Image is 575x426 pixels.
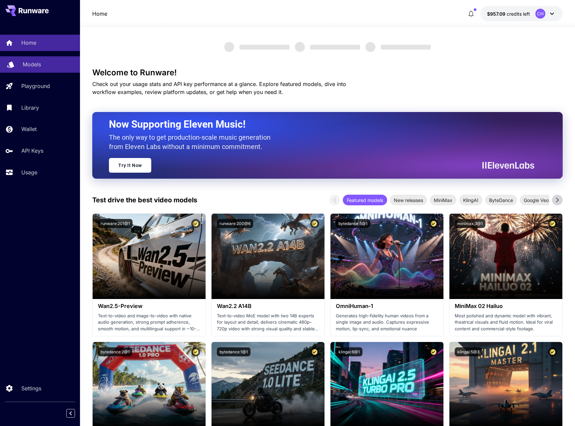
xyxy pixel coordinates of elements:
[455,313,557,332] p: Most polished and dynamic model with vibrant, theatrical visuals and fluid motion. Ideal for vira...
[217,303,319,309] h3: Wan2.2 A14B
[390,195,427,205] div: New releases
[535,9,545,19] div: CH
[217,347,251,356] button: bytedance:1@1
[98,313,200,332] p: Text-to-video and image-to-video with native audio generation, strong prompt adherence, smooth mo...
[21,125,37,133] p: Wallet
[449,214,562,299] img: alt
[336,347,362,356] button: klingai:6@1
[217,313,319,332] p: Text-to-video MoE model with two 14B experts for layout and detail; delivers cinematic 480p–720p ...
[485,195,517,205] div: ByteDance
[92,10,107,18] a: Home
[217,219,253,228] button: runware:200@6
[92,68,563,77] h3: Welcome to Runware!
[21,168,37,176] p: Usage
[109,133,276,151] p: The only way to get production-scale music generation from Eleven Labs without a minimum commitment.
[109,158,151,173] a: Try It Now
[548,347,557,356] button: Certified Model – Vetted for best performance and includes a commercial license.
[336,313,438,332] p: Generates high-fidelity human videos from a single image and audio. Captures expressive motion, l...
[191,219,200,228] button: Certified Model – Vetted for best performance and includes a commercial license.
[390,197,427,204] span: New releases
[520,195,553,205] div: Google Veo
[71,407,80,419] div: Collapse sidebar
[191,347,200,356] button: Certified Model – Vetted for best performance and includes a commercial license.
[548,219,557,228] button: Certified Model – Vetted for best performance and includes a commercial license.
[485,197,517,204] span: ByteDance
[212,214,324,299] img: alt
[343,197,387,204] span: Featured models
[455,347,482,356] button: klingai:5@3
[343,195,387,205] div: Featured models
[66,409,75,418] button: Collapse sidebar
[98,347,132,356] button: bytedance:2@1
[21,384,41,392] p: Settings
[21,104,39,112] p: Library
[429,219,438,228] button: Certified Model – Vetted for best performance and includes a commercial license.
[21,39,36,47] p: Home
[109,118,529,131] h2: Now Supporting Eleven Music!
[98,219,133,228] button: runware:201@1
[487,11,507,17] span: $957.09
[480,6,563,21] button: $957.08517CH
[310,219,319,228] button: Certified Model – Vetted for best performance and includes a commercial license.
[93,214,206,299] img: alt
[430,195,456,205] div: MiniMax
[310,347,319,356] button: Certified Model – Vetted for best performance and includes a commercial license.
[459,197,482,204] span: KlingAI
[98,303,200,309] h3: Wan2.5-Preview
[455,219,485,228] button: minimax:3@1
[336,303,438,309] h3: OmniHuman‑1
[459,195,482,205] div: KlingAI
[23,60,41,68] p: Models
[21,147,43,155] p: API Keys
[487,10,530,17] div: $957.08517
[92,10,107,18] nav: breadcrumb
[92,195,197,205] p: Test drive the best video models
[507,11,530,17] span: credits left
[92,81,346,95] span: Check out your usage stats and API key performance at a glance. Explore featured models, dive int...
[430,197,456,204] span: MiniMax
[455,303,557,309] h3: MiniMax 02 Hailuo
[429,347,438,356] button: Certified Model – Vetted for best performance and includes a commercial license.
[336,219,370,228] button: bytedance:5@1
[21,82,50,90] p: Playground
[330,214,443,299] img: alt
[520,197,553,204] span: Google Veo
